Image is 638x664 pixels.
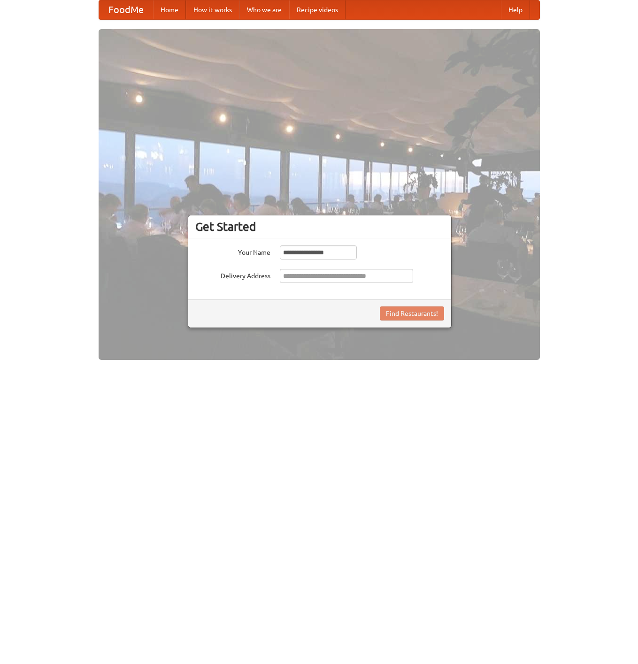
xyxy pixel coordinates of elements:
[195,245,270,257] label: Your Name
[289,0,346,19] a: Recipe videos
[195,220,444,234] h3: Get Started
[239,0,289,19] a: Who we are
[186,0,239,19] a: How it works
[195,269,270,281] label: Delivery Address
[380,306,444,321] button: Find Restaurants!
[153,0,186,19] a: Home
[99,0,153,19] a: FoodMe
[501,0,530,19] a: Help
